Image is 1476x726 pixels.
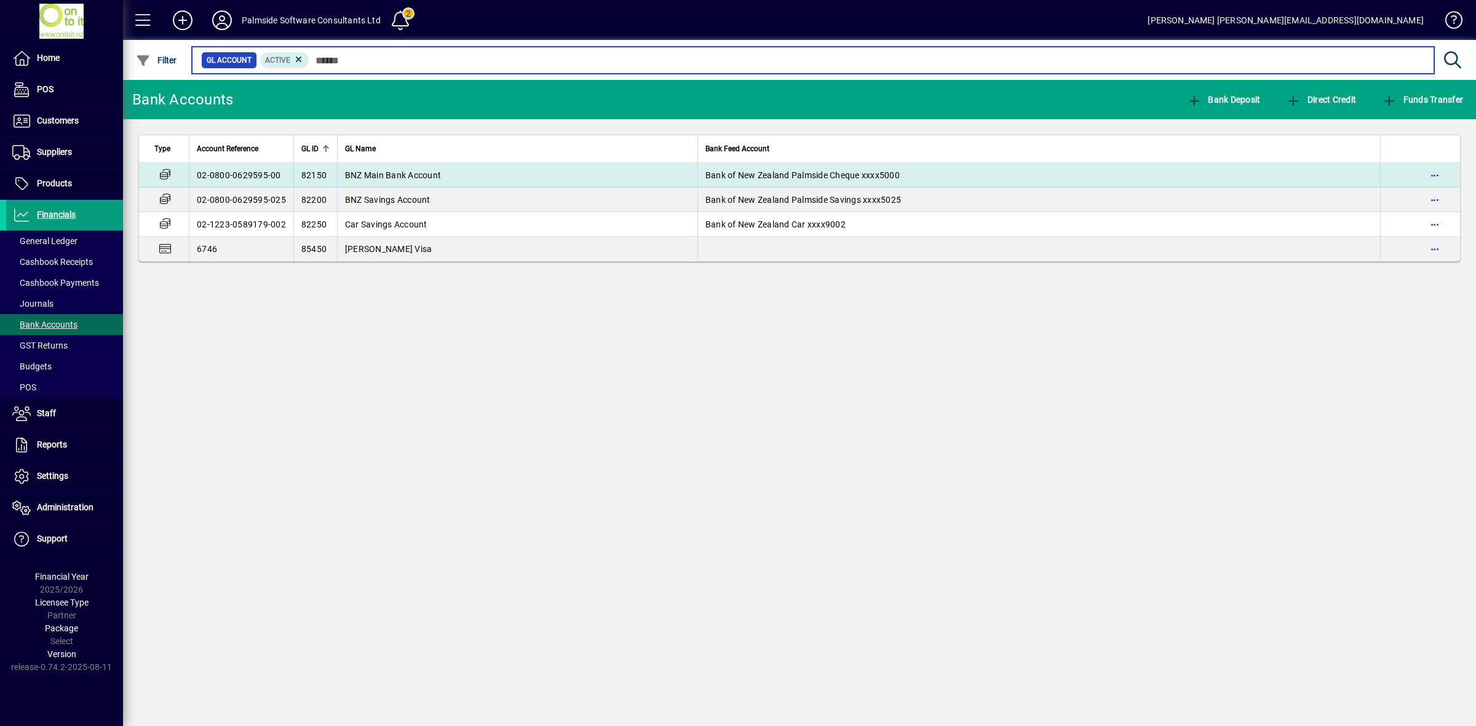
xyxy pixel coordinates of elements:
[1425,165,1445,185] button: More options
[345,142,376,156] span: GL Name
[6,492,123,523] a: Administration
[154,142,181,156] div: Type
[6,461,123,492] a: Settings
[37,116,79,125] span: Customers
[37,147,72,157] span: Suppliers
[6,74,123,105] a: POS
[6,430,123,460] a: Reports
[6,168,123,199] a: Products
[6,251,123,272] a: Cashbook Receipts
[1379,89,1466,111] button: Funds Transfer
[189,163,293,187] td: 02-0800-0629595-00
[301,219,327,229] span: 82250
[189,187,293,212] td: 02-0800-0629595-025
[12,320,77,329] span: Bank Accounts
[1436,2,1461,42] a: Knowledge Base
[202,9,242,31] button: Profile
[37,178,72,188] span: Products
[6,398,123,429] a: Staff
[6,293,123,314] a: Journals
[37,53,60,63] span: Home
[345,219,427,229] span: Car Savings Account
[705,219,846,229] span: Bank of New Zealand Car xxxx9002
[345,195,430,205] span: BNZ Savings Account
[12,236,77,246] span: General Ledger
[37,408,56,418] span: Staff
[1148,10,1424,30] div: [PERSON_NAME] [PERSON_NAME][EMAIL_ADDRESS][DOMAIN_NAME]
[12,299,54,309] span: Journals
[35,572,89,582] span: Financial Year
[37,84,54,94] span: POS
[345,244,432,254] span: [PERSON_NAME] Visa
[705,195,901,205] span: Bank of New Zealand Palmside Savings xxxx5025
[6,335,123,356] a: GST Returns
[12,341,68,350] span: GST Returns
[6,231,123,251] a: General Ledger
[1425,190,1445,210] button: More options
[197,142,258,156] span: Account Reference
[6,43,123,74] a: Home
[6,314,123,335] a: Bank Accounts
[705,142,769,156] span: Bank Feed Account
[1425,239,1445,259] button: More options
[37,440,67,449] span: Reports
[163,9,202,31] button: Add
[37,534,68,543] span: Support
[132,90,233,109] div: Bank Accounts
[265,56,290,65] span: Active
[207,54,252,66] span: GL Account
[705,170,900,180] span: Bank of New Zealand Palmside Cheque xxxx5000
[1425,215,1445,234] button: More options
[6,137,123,168] a: Suppliers
[133,49,180,71] button: Filter
[12,278,99,288] span: Cashbook Payments
[189,237,293,261] td: 6746
[301,244,327,254] span: 85450
[6,106,123,136] a: Customers
[1184,89,1264,111] button: Bank Deposit
[1286,95,1356,105] span: Direct Credit
[6,524,123,554] a: Support
[345,170,441,180] span: BNZ Main Bank Account
[47,649,76,659] span: Version
[35,598,89,607] span: Licensee Type
[1187,95,1261,105] span: Bank Deposit
[12,382,36,392] span: POS
[45,623,78,633] span: Package
[12,257,93,267] span: Cashbook Receipts
[6,356,123,377] a: Budgets
[1283,89,1359,111] button: Direct Credit
[37,210,76,219] span: Financials
[136,55,177,65] span: Filter
[260,52,309,68] mat-chip: Activation Status: Active
[154,142,170,156] span: Type
[12,361,52,371] span: Budgets
[301,142,319,156] span: GL ID
[6,272,123,293] a: Cashbook Payments
[705,142,1373,156] div: Bank Feed Account
[37,502,93,512] span: Administration
[189,212,293,237] td: 02-1223-0589179-002
[242,10,381,30] div: Palmside Software Consultants Ltd
[301,170,327,180] span: 82150
[6,377,123,398] a: POS
[37,471,68,481] span: Settings
[345,142,690,156] div: GL Name
[301,142,330,156] div: GL ID
[1382,95,1463,105] span: Funds Transfer
[301,195,327,205] span: 82200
